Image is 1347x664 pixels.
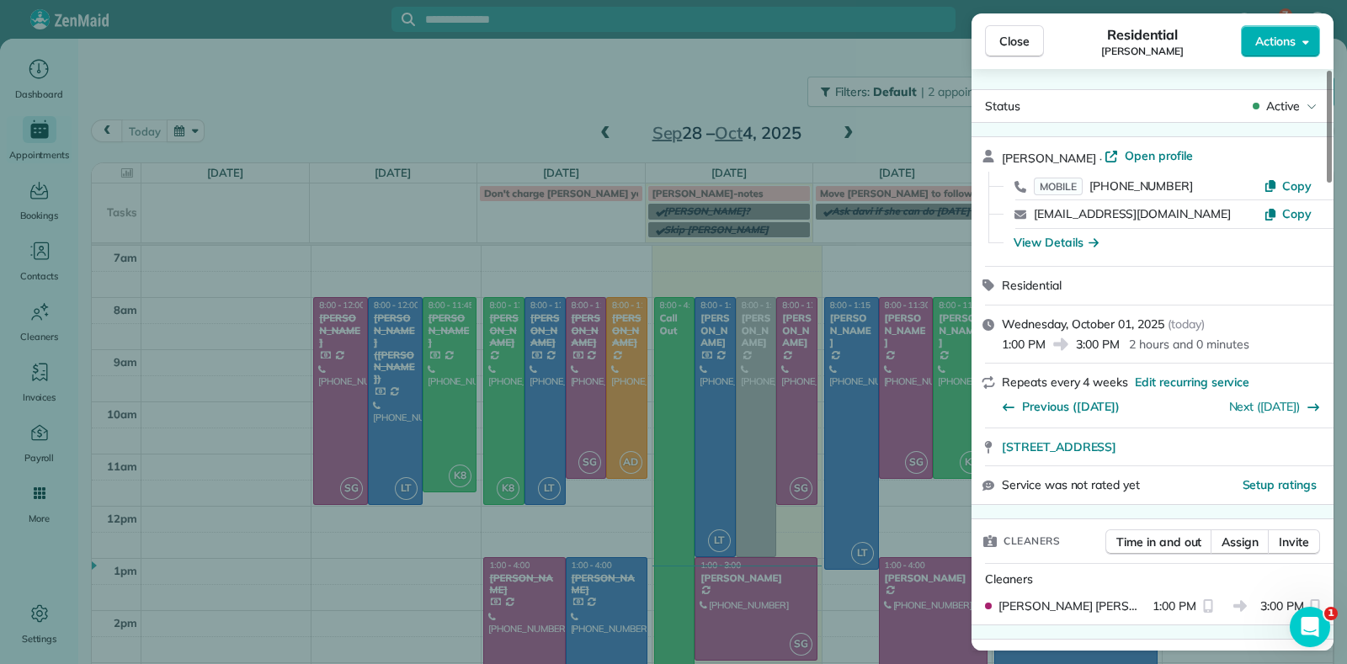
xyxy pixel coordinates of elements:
[1129,336,1249,353] p: 2 hours and 0 minutes
[1105,529,1212,555] button: Time in and out
[985,98,1020,114] span: Status
[1243,477,1318,492] span: Setup ratings
[1002,476,1140,494] span: Service was not rated yet
[1034,178,1083,195] span: MOBILE
[1260,598,1304,614] span: 3:00 PM
[1116,534,1201,550] span: Time in and out
[1279,534,1309,550] span: Invite
[1125,147,1193,164] span: Open profile
[1004,533,1060,550] span: Cleaners
[1255,33,1296,50] span: Actions
[999,33,1030,50] span: Close
[1101,45,1184,58] span: [PERSON_NAME]
[1268,529,1320,555] button: Invite
[985,25,1044,57] button: Close
[1096,151,1105,165] span: ·
[998,598,1146,614] span: [PERSON_NAME] [PERSON_NAME]
[1002,374,1128,390] span: Repeats every 4 weeks
[1153,598,1196,614] span: 1:00 PM
[1076,336,1120,353] span: 3:00 PM
[1229,398,1321,415] button: Next ([DATE])
[1211,529,1270,555] button: Assign
[1282,206,1312,221] span: Copy
[1324,607,1338,620] span: 1
[1002,336,1046,353] span: 1:00 PM
[1105,147,1193,164] a: Open profile
[1002,151,1096,166] span: [PERSON_NAME]
[1229,399,1301,414] a: Next ([DATE])
[1222,534,1259,550] span: Assign
[1014,234,1099,251] button: View Details
[1135,374,1249,390] span: Edit recurring service
[1002,438,1116,455] span: [STREET_ADDRESS]
[1290,607,1330,647] iframe: Intercom live chat
[1282,178,1312,194] span: Copy
[1089,178,1193,194] span: [PHONE_NUMBER]
[1264,205,1312,222] button: Copy
[1034,178,1193,194] a: MOBILE[PHONE_NUMBER]
[1243,476,1318,493] button: Setup ratings
[1266,98,1300,114] span: Active
[1002,278,1062,293] span: Residential
[1002,438,1323,455] a: [STREET_ADDRESS]
[1034,206,1231,221] a: [EMAIL_ADDRESS][DOMAIN_NAME]
[1002,316,1164,332] span: Wednesday, October 01, 2025
[1168,316,1205,332] span: ( today )
[1264,178,1312,194] button: Copy
[1107,24,1179,45] span: Residential
[985,571,1033,587] span: Cleaners
[1002,398,1120,415] button: Previous ([DATE])
[1022,398,1120,415] span: Previous ([DATE])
